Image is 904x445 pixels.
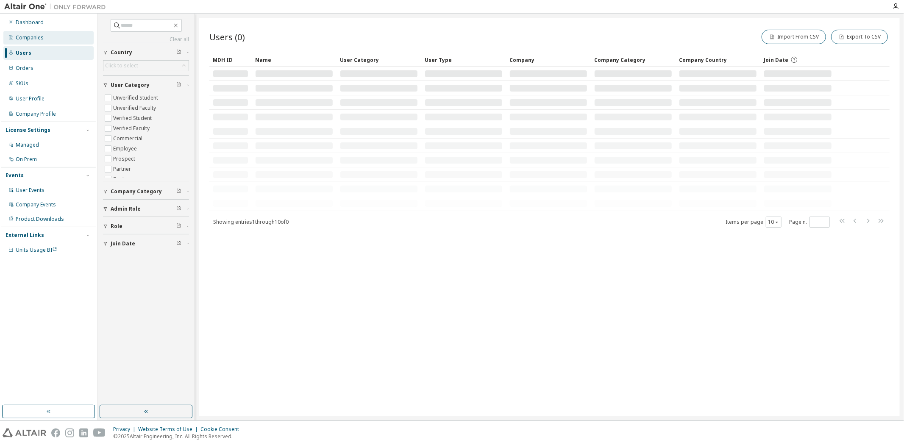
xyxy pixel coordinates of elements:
label: Partner [113,164,133,174]
span: Clear filter [176,188,181,195]
div: Managed [16,142,39,148]
span: Join Date [111,240,135,247]
img: Altair One [4,3,110,11]
div: Company Events [16,201,56,208]
label: Verified Faculty [113,123,151,133]
div: Product Downloads [16,216,64,222]
div: Dashboard [16,19,44,26]
button: Export To CSV [831,30,888,44]
div: Company [509,53,587,67]
button: Import From CSV [762,30,826,44]
div: Company Category [594,53,672,67]
div: Click to select [105,62,138,69]
span: Country [111,49,132,56]
img: instagram.svg [65,428,74,437]
div: Company Country [679,53,757,67]
svg: Date when the user was first added or directly signed up. If the user was deleted and later re-ad... [790,56,798,64]
img: altair_logo.svg [3,428,46,437]
div: Orders [16,65,33,72]
div: User Profile [16,95,45,102]
div: SKUs [16,80,28,87]
span: Join Date [764,56,788,64]
div: External Links [6,232,44,239]
span: User Category [111,82,150,89]
div: MDH ID [213,53,248,67]
label: Unverified Faculty [113,103,158,113]
span: Clear filter [176,49,181,56]
label: Unverified Student [113,93,160,103]
div: License Settings [6,127,50,133]
label: Verified Student [113,113,153,123]
div: Cookie Consent [200,426,244,433]
span: Clear filter [176,240,181,247]
button: User Category [103,76,189,95]
div: Users [16,50,31,56]
div: Website Terms of Use [138,426,200,433]
span: Company Category [111,188,162,195]
span: Page n. [789,217,830,228]
button: Admin Role [103,200,189,218]
label: Prospect [113,154,137,164]
span: Items per page [726,217,782,228]
span: Admin Role [111,206,141,212]
div: On Prem [16,156,37,163]
div: Privacy [113,426,138,433]
span: Clear filter [176,82,181,89]
button: 10 [768,219,779,225]
span: Users (0) [209,31,245,43]
img: linkedin.svg [79,428,88,437]
div: Events [6,172,24,179]
button: Company Category [103,182,189,201]
div: Companies [16,34,44,41]
span: Clear filter [176,206,181,212]
button: Country [103,43,189,62]
label: Employee [113,144,139,154]
label: Trial [113,174,125,184]
div: Click to select [103,61,189,71]
p: © 2025 Altair Engineering, Inc. All Rights Reserved. [113,433,244,440]
label: Commercial [113,133,144,144]
div: User Category [340,53,418,67]
img: youtube.svg [93,428,106,437]
div: Company Profile [16,111,56,117]
div: Name [255,53,333,67]
button: Role [103,217,189,236]
span: Units Usage BI [16,246,57,253]
a: Clear all [103,36,189,43]
span: Clear filter [176,223,181,230]
div: User Type [425,53,503,67]
button: Join Date [103,234,189,253]
span: Role [111,223,122,230]
img: facebook.svg [51,428,60,437]
span: Showing entries 1 through 10 of 0 [213,218,289,225]
div: User Events [16,187,45,194]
